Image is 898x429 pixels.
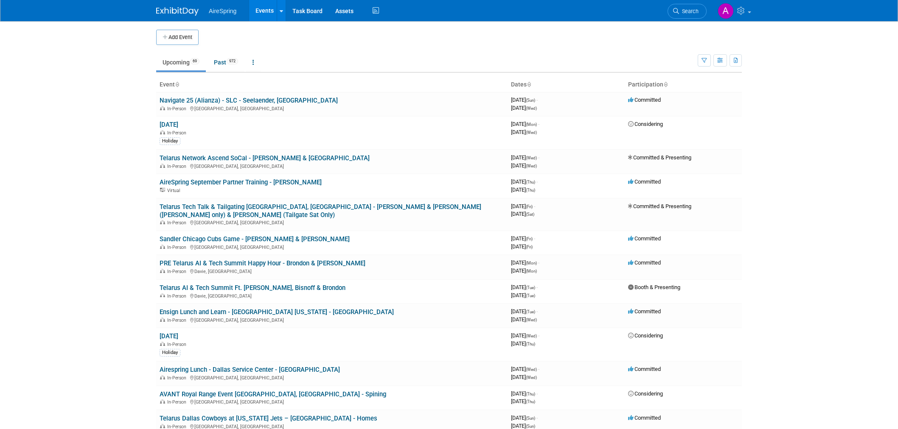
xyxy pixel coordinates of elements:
[160,424,165,428] img: In-Person Event
[160,219,504,226] div: [GEOGRAPHIC_DATA], [GEOGRAPHIC_DATA]
[511,390,538,397] span: [DATE]
[511,203,535,209] span: [DATE]
[538,154,539,161] span: -
[526,130,537,135] span: (Wed)
[628,332,663,339] span: Considering
[511,316,537,323] span: [DATE]
[167,220,189,226] span: In-Person
[175,81,179,88] a: Sort by Event Name
[160,269,165,273] img: In-Person Event
[167,245,189,250] span: In-Person
[536,178,538,185] span: -
[511,178,538,185] span: [DATE]
[160,292,504,299] div: Davie, [GEOGRAPHIC_DATA]
[511,415,538,421] span: [DATE]
[167,130,189,136] span: In-Person
[663,81,668,88] a: Sort by Participation Type
[160,220,165,224] img: In-Person Event
[628,97,661,103] span: Committed
[511,267,537,274] span: [DATE]
[160,162,504,169] div: [GEOGRAPHIC_DATA], [GEOGRAPHIC_DATA]
[160,267,504,274] div: Davie, [GEOGRAPHIC_DATA]
[511,259,539,266] span: [DATE]
[526,180,535,184] span: (Thu)
[167,188,182,193] span: Virtual
[511,235,535,242] span: [DATE]
[156,7,199,16] img: ExhibitDay
[526,269,537,273] span: (Mon)
[508,78,625,92] th: Dates
[511,243,533,250] span: [DATE]
[160,106,165,110] img: In-Person Event
[511,187,535,193] span: [DATE]
[526,285,535,290] span: (Tue)
[156,78,508,92] th: Event
[167,269,189,274] span: In-Person
[160,399,165,404] img: In-Person Event
[628,203,691,209] span: Committed & Presenting
[160,243,504,250] div: [GEOGRAPHIC_DATA], [GEOGRAPHIC_DATA]
[536,308,538,315] span: -
[511,154,539,161] span: [DATE]
[536,415,538,421] span: -
[625,78,742,92] th: Participation
[160,203,481,219] a: Telarus Tech Talk & Tailgating [GEOGRAPHIC_DATA], [GEOGRAPHIC_DATA] - [PERSON_NAME] & [PERSON_NAM...
[160,188,165,192] img: Virtual Event
[190,58,199,64] span: 69
[679,8,699,14] span: Search
[526,212,534,217] span: (Sat)
[511,284,538,290] span: [DATE]
[160,178,322,186] a: AireSpring September Partner Training - [PERSON_NAME]
[526,122,537,127] span: (Mon)
[160,137,180,145] div: Holiday
[526,237,533,241] span: (Fri)
[511,423,535,429] span: [DATE]
[538,332,539,339] span: -
[511,292,535,298] span: [DATE]
[526,98,535,103] span: (Sun)
[534,203,535,209] span: -
[167,318,189,323] span: In-Person
[208,54,244,70] a: Past972
[167,164,189,169] span: In-Person
[526,293,535,298] span: (Tue)
[668,4,707,19] a: Search
[536,390,538,397] span: -
[526,164,537,168] span: (Wed)
[718,3,734,19] img: Aila Ortiaga
[160,316,504,323] div: [GEOGRAPHIC_DATA], [GEOGRAPHIC_DATA]
[160,390,386,398] a: AVANT Royal Range Event [GEOGRAPHIC_DATA], [GEOGRAPHIC_DATA] - Spining
[160,154,370,162] a: Telarus Network Ascend SoCal - [PERSON_NAME] & [GEOGRAPHIC_DATA]
[628,366,661,372] span: Committed
[526,106,537,111] span: (Wed)
[511,105,537,111] span: [DATE]
[160,121,178,128] a: [DATE]
[628,415,661,421] span: Committed
[511,366,539,372] span: [DATE]
[160,105,504,111] div: [GEOGRAPHIC_DATA], [GEOGRAPHIC_DATA]
[628,284,680,290] span: Booth & Presenting
[160,375,165,379] img: In-Person Event
[527,81,531,88] a: Sort by Start Date
[526,318,537,322] span: (Wed)
[209,8,236,14] span: AireSpring
[160,415,377,422] a: Telarus Dallas Cowboys at [US_STATE] Jets – [GEOGRAPHIC_DATA] - Homes
[167,375,189,381] span: In-Person
[628,235,661,242] span: Committed
[227,58,238,64] span: 972
[160,130,165,134] img: In-Person Event
[628,308,661,315] span: Committed
[526,334,537,338] span: (Wed)
[526,392,535,396] span: (Thu)
[628,390,663,397] span: Considering
[628,154,691,161] span: Committed & Presenting
[511,121,539,127] span: [DATE]
[160,342,165,346] img: In-Person Event
[511,211,534,217] span: [DATE]
[160,332,178,340] a: [DATE]
[511,332,539,339] span: [DATE]
[526,367,537,372] span: (Wed)
[167,293,189,299] span: In-Person
[160,235,350,243] a: Sandler Chicago Cubs Game - [PERSON_NAME] & [PERSON_NAME]
[160,398,504,405] div: [GEOGRAPHIC_DATA], [GEOGRAPHIC_DATA]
